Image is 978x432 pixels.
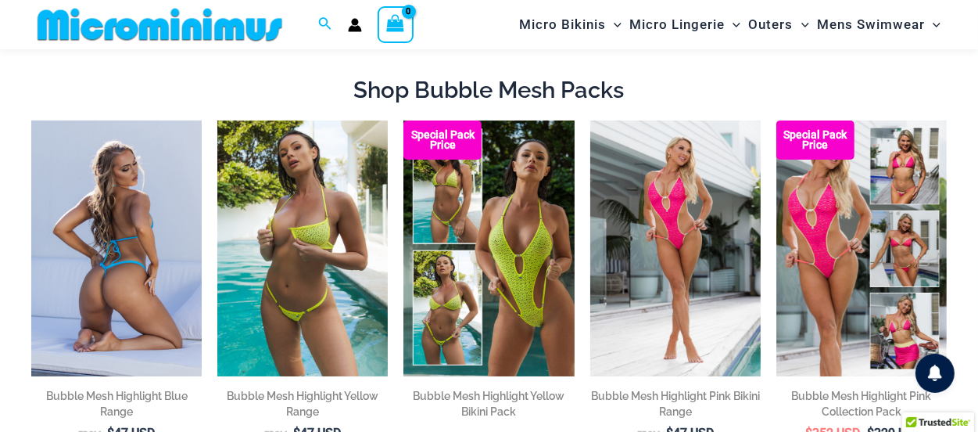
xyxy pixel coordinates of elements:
a: Bubble Mesh Highlight Pink 819 One Piece 01Bubble Mesh Highlight Pink 819 One Piece 03Bubble Mesh... [590,121,761,376]
a: Bubble Mesh Highlight Blue 309 Tri Top 421 Micro 05Bubble Mesh Highlight Blue 309 Tri Top 421 Mic... [31,121,202,376]
h2: Bubble Mesh Highlight Pink Collection Pack [776,388,947,419]
a: Search icon link [318,15,332,34]
h2: Shop Bubble Mesh Packs [31,75,947,105]
a: Micro LingerieMenu ToggleMenu Toggle [625,5,744,45]
a: Bubble Mesh Highlight Pink Bikini Range [590,388,761,425]
a: Bubble Mesh Highlight Yellow Bikini Pack [403,388,574,425]
a: Bubble Mesh Highlight Blue Range [31,388,202,425]
a: OutersMenu ToggleMenu Toggle [745,5,813,45]
span: Menu Toggle [606,5,622,45]
nav: Site Navigation [513,2,947,47]
img: Collection Pack F [776,121,947,376]
a: Collection Pack F Collection Pack BCollection Pack B [776,121,947,376]
img: MM SHOP LOGO FLAT [31,7,288,42]
b: Special Pack Price [776,130,854,150]
a: Micro BikinisMenu ToggleMenu Toggle [515,5,625,45]
span: Menu Toggle [925,5,940,45]
span: Mens Swimwear [817,5,925,45]
span: Menu Toggle [794,5,809,45]
h2: Bubble Mesh Highlight Pink Bikini Range [590,388,761,419]
a: Bubble Mesh Highlight Yellow Range [217,388,388,425]
b: Special Pack Price [403,130,482,150]
h2: Bubble Mesh Highlight Blue Range [31,388,202,419]
a: Account icon link [348,18,362,32]
a: Bubble Mesh Ultimate (3) Bubble Mesh Highlight Yellow 309 Tri Top 469 Thong 05Bubble Mesh Highlig... [403,121,574,376]
img: Bubble Mesh Ultimate (3) [403,121,574,376]
h2: Bubble Mesh Highlight Yellow Range [217,388,388,419]
span: Outers [749,5,794,45]
span: Menu Toggle [725,5,740,45]
a: Mens SwimwearMenu ToggleMenu Toggle [813,5,944,45]
span: Micro Bikinis [519,5,606,45]
a: Bubble Mesh Highlight Pink Collection Pack [776,388,947,425]
a: View Shopping Cart, empty [378,6,414,42]
h2: Bubble Mesh Highlight Yellow Bikini Pack [403,388,574,419]
img: Bubble Mesh Highlight Blue 309 Tri Top 421 Micro 04 [31,121,202,376]
img: Bubble Mesh Highlight Yellow 323 Underwire Top 469 Thong 02 [217,121,388,376]
span: Micro Lingerie [629,5,725,45]
a: Bubble Mesh Highlight Yellow 323 Underwire Top 469 Thong 02Bubble Mesh Highlight Yellow 323 Under... [217,121,388,376]
img: Bubble Mesh Highlight Pink 819 One Piece 01 [590,121,761,376]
